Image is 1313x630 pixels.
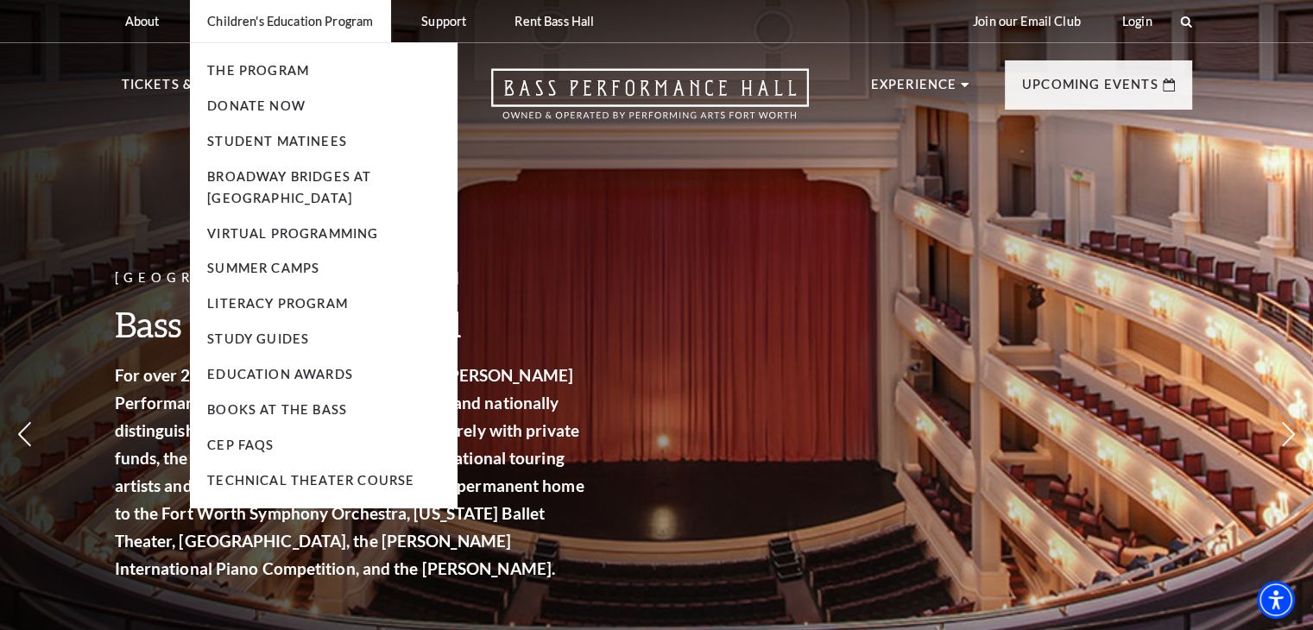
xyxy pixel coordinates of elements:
[115,365,584,578] strong: For over 25 years, the [PERSON_NAME] and [PERSON_NAME] Performance Hall has been a Fort Worth ico...
[207,226,378,241] a: Virtual Programming
[514,14,594,28] p: Rent Bass Hall
[421,14,466,28] p: Support
[207,98,306,113] a: Donate Now
[122,74,251,105] p: Tickets & Events
[207,296,348,311] a: Literacy Program
[207,438,274,452] a: CEP Faqs
[207,14,373,28] p: Children's Education Program
[207,63,309,78] a: The Program
[207,402,347,417] a: Books At The Bass
[1257,581,1295,619] div: Accessibility Menu
[871,74,957,105] p: Experience
[207,261,319,275] a: Summer Camps
[125,14,160,28] p: About
[115,268,590,289] p: [GEOGRAPHIC_DATA], [US_STATE]
[429,68,871,136] a: Open this option
[1022,74,1158,105] p: Upcoming Events
[207,169,371,205] a: Broadway Bridges at [GEOGRAPHIC_DATA]
[115,302,590,346] h3: Bass Performance Hall
[207,331,309,346] a: Study Guides
[207,134,347,148] a: Student Matinees
[207,367,353,381] a: Education Awards
[207,473,414,488] a: Technical Theater Course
